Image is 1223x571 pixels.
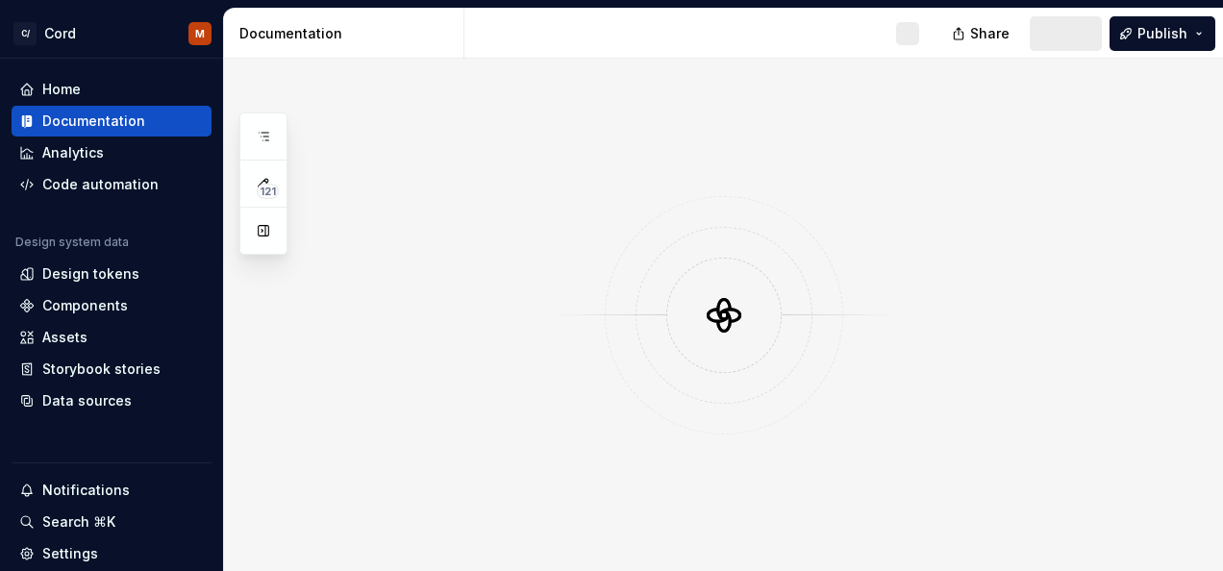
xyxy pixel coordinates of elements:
[12,106,212,137] a: Documentation
[12,538,212,569] a: Settings
[42,143,104,162] div: Analytics
[12,354,212,385] a: Storybook stories
[12,74,212,105] a: Home
[239,24,456,43] div: Documentation
[42,360,161,379] div: Storybook stories
[195,26,205,41] div: M
[12,322,212,353] a: Assets
[42,264,139,284] div: Design tokens
[42,481,130,500] div: Notifications
[942,16,1022,51] button: Share
[257,184,279,199] span: 121
[42,80,81,99] div: Home
[42,544,98,563] div: Settings
[15,235,129,250] div: Design system data
[12,475,212,506] button: Notifications
[42,296,128,315] div: Components
[970,24,1010,43] span: Share
[12,137,212,168] a: Analytics
[42,112,145,131] div: Documentation
[44,24,76,43] div: Cord
[12,259,212,289] a: Design tokens
[42,175,159,194] div: Code automation
[12,385,212,416] a: Data sources
[12,290,212,321] a: Components
[1110,16,1215,51] button: Publish
[13,22,37,45] div: C/
[42,391,132,410] div: Data sources
[12,507,212,537] button: Search ⌘K
[12,169,212,200] a: Code automation
[42,328,87,347] div: Assets
[4,12,219,54] button: C/CordM
[1137,24,1187,43] span: Publish
[42,512,115,532] div: Search ⌘K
